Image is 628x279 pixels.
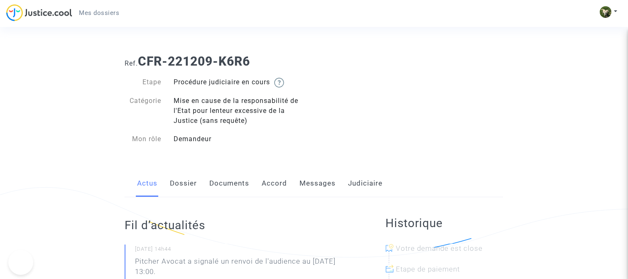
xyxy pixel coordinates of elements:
[118,96,167,126] div: Catégorie
[6,4,72,21] img: jc-logo.svg
[135,245,352,256] small: [DATE] 14h44
[170,170,197,197] a: Dossier
[138,54,250,69] b: CFR-221209-K6R6
[209,170,249,197] a: Documents
[299,170,336,197] a: Messages
[79,9,119,17] span: Mes dossiers
[167,134,314,144] div: Demandeur
[72,7,126,19] a: Mes dossiers
[274,78,284,88] img: help.svg
[167,96,314,126] div: Mise en cause de la responsabilité de l'Etat pour lenteur excessive de la Justice (sans requête)
[125,59,138,67] span: Ref.
[167,77,314,88] div: Procédure judiciaire en cours
[348,170,383,197] a: Judiciaire
[137,170,157,197] a: Actus
[118,77,167,88] div: Etape
[396,244,483,252] span: Votre demande est close
[118,134,167,144] div: Mon rôle
[125,218,352,232] h2: Fil d’actualités
[385,216,503,230] h2: Historique
[262,170,287,197] a: Accord
[8,250,33,275] iframe: Help Scout Beacon - Open
[600,6,611,18] img: AEdFTp4bS2sYCDeBNFLxvGVuBYxmVZ9YJB9ha_tS63k8lA=s96-c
